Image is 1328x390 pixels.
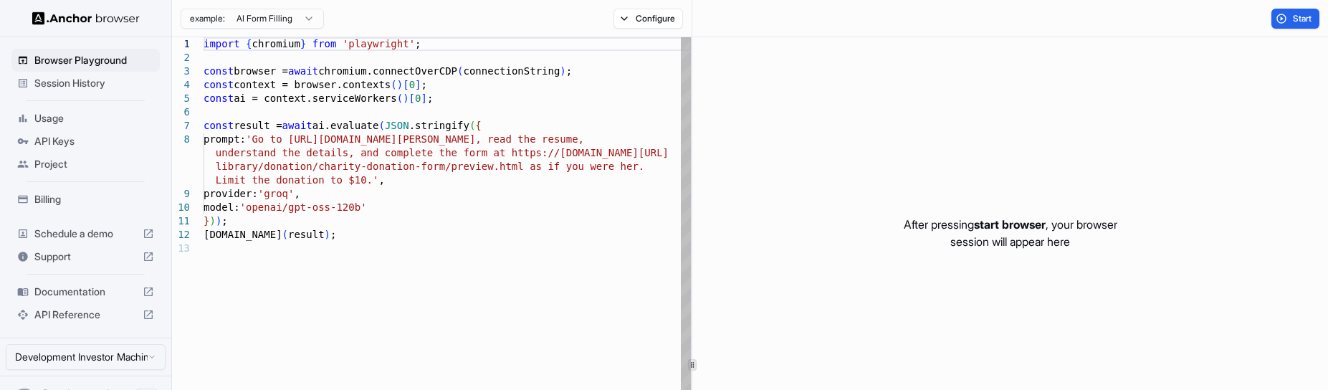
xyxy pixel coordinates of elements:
[204,79,234,90] span: const
[216,215,221,227] span: )
[11,280,160,303] div: Documentation
[415,92,421,104] span: 0
[204,188,258,199] span: provider:
[282,120,312,131] span: await
[246,133,500,145] span: 'Go to [URL][DOMAIN_NAME][PERSON_NAME], re
[172,51,190,65] div: 2
[204,215,209,227] span: }
[397,92,403,104] span: (
[463,65,560,77] span: connectionString
[11,153,160,176] div: Project
[11,222,160,245] div: Schedule a demo
[258,188,295,199] span: 'groq'
[204,229,282,240] span: [DOMAIN_NAME]
[11,72,160,95] div: Session History
[312,38,337,49] span: from
[300,38,306,49] span: }
[421,79,427,90] span: ;
[32,11,140,25] img: Anchor Logo
[172,37,190,51] div: 1
[974,217,1046,232] span: start browser
[172,133,190,146] div: 8
[294,188,300,199] span: ,
[11,130,160,153] div: API Keys
[475,120,481,131] span: {
[325,229,330,240] span: )
[34,227,137,241] span: Schedule a demo
[234,65,288,77] span: browser =
[403,79,409,90] span: [
[34,134,154,148] span: API Keys
[904,216,1117,250] p: After pressing , your browser session will appear here
[221,215,227,227] span: ;
[288,65,318,77] span: await
[172,242,190,255] div: 13
[11,245,160,268] div: Support
[172,214,190,228] div: 11
[403,92,409,104] span: )
[204,38,240,49] span: import
[457,65,463,77] span: (
[427,92,433,104] span: ;
[517,147,669,158] span: ttps://[DOMAIN_NAME][URL]
[613,9,683,29] button: Configure
[415,79,421,90] span: ]
[11,107,160,130] div: Usage
[216,161,517,172] span: library/donation/charity-donation-form/preview.htm
[246,38,252,49] span: {
[172,65,190,78] div: 3
[312,120,379,131] span: ai.evaluate
[415,38,421,49] span: ;
[172,119,190,133] div: 7
[34,249,137,264] span: Support
[469,120,475,131] span: (
[378,120,384,131] span: (
[11,303,160,326] div: API Reference
[34,285,137,299] span: Documentation
[172,187,190,201] div: 9
[216,147,517,158] span: understand the details, and complete the form at h
[204,201,240,213] span: model:
[517,161,644,172] span: l as if you were her.
[234,120,282,131] span: result =
[397,79,403,90] span: )
[209,215,215,227] span: )
[391,79,396,90] span: (
[172,201,190,214] div: 10
[172,92,190,105] div: 5
[240,201,367,213] span: 'openai/gpt-oss-120b'
[172,78,190,92] div: 4
[409,92,415,104] span: [
[204,133,246,145] span: prompt:
[409,120,469,131] span: .stringify
[34,111,154,125] span: Usage
[566,65,572,77] span: ;
[252,38,300,49] span: chromium
[409,79,415,90] span: 0
[288,229,325,240] span: result
[172,105,190,119] div: 6
[34,192,154,206] span: Billing
[385,120,409,131] span: JSON
[204,120,234,131] span: const
[282,229,288,240] span: (
[11,49,160,72] div: Browser Playground
[378,174,384,186] span: ,
[1271,9,1319,29] button: Start
[234,79,391,90] span: context = browser.contexts
[1293,13,1313,24] span: Start
[204,92,234,104] span: const
[343,38,415,49] span: 'playwright'
[34,53,154,67] span: Browser Playground
[560,65,565,77] span: )
[172,228,190,242] div: 12
[204,65,234,77] span: const
[34,157,154,171] span: Project
[190,13,225,24] span: example:
[11,188,160,211] div: Billing
[34,76,154,90] span: Session History
[330,229,336,240] span: ;
[421,92,426,104] span: ]
[500,133,584,145] span: ad the resume,
[234,92,397,104] span: ai = context.serviceWorkers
